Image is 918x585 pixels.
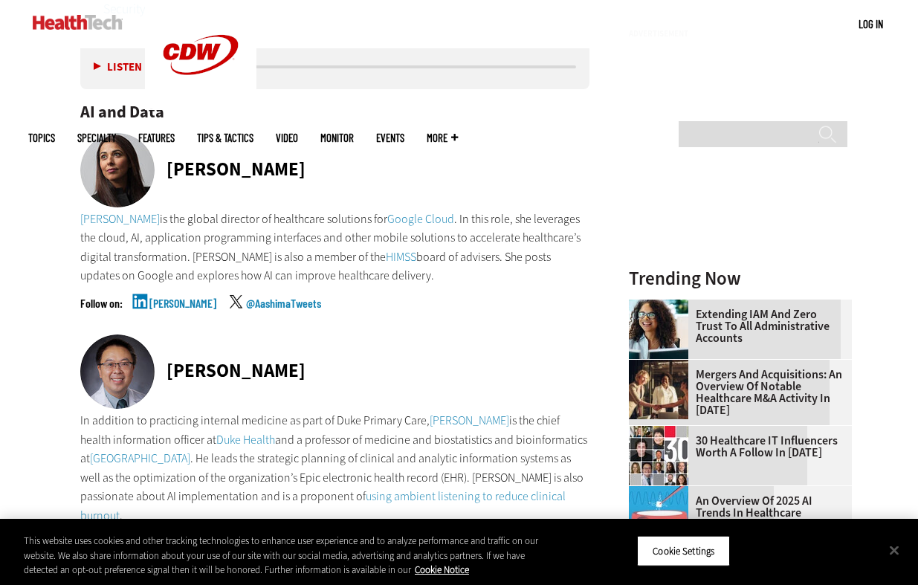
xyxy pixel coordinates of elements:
[167,160,306,178] div: [PERSON_NAME]
[276,132,298,143] a: Video
[629,300,688,359] img: Administrative assistant
[629,300,696,311] a: Administrative assistant
[246,297,321,334] a: @AashimaTweets
[216,432,275,447] a: Duke Health
[637,535,730,566] button: Cookie Settings
[33,15,123,30] img: Home
[629,44,852,230] iframe: advertisement
[197,132,253,143] a: Tips & Tactics
[145,98,256,114] a: CDW
[80,133,155,207] img: Aashima Gupta
[629,495,843,519] a: An Overview of 2025 AI Trends in Healthcare
[629,308,843,344] a: Extending IAM and Zero Trust to All Administrative Accounts
[629,426,696,438] a: collage of influencers
[149,297,216,334] a: [PERSON_NAME]
[629,426,688,485] img: collage of influencers
[629,360,696,372] a: business leaders shake hands in conference room
[80,211,160,227] a: [PERSON_NAME]
[320,132,354,143] a: MonITor
[415,563,469,576] a: More information about your privacy
[80,210,590,285] p: is the global director of healthcare solutions for . In this role, she leverages the cloud, AI, a...
[430,413,509,428] a: [PERSON_NAME]
[80,411,590,526] p: In addition to practicing internal medicine as part of Duke Primary Care, is the chief health inf...
[167,361,306,380] div: [PERSON_NAME]
[386,249,416,265] a: HIMSS
[859,17,883,30] a: Log in
[427,132,458,143] span: More
[859,16,883,32] div: User menu
[24,534,551,578] div: This website uses cookies and other tracking technologies to enhance user experience and to analy...
[629,435,843,459] a: 30 Healthcare IT Influencers Worth a Follow in [DATE]
[138,132,175,143] a: Features
[629,360,688,419] img: business leaders shake hands in conference room
[387,211,454,227] a: Google Cloud
[878,534,911,566] button: Close
[90,450,190,466] a: [GEOGRAPHIC_DATA]
[376,132,404,143] a: Events
[77,132,116,143] span: Specialty
[629,486,688,546] img: illustration of computer chip being put inside head with waves
[80,334,155,409] img: Dr. Eric Poon
[28,132,55,143] span: Topics
[629,486,696,498] a: illustration of computer chip being put inside head with waves
[629,369,843,416] a: Mergers and Acquisitions: An Overview of Notable Healthcare M&A Activity in [DATE]
[629,269,852,288] h3: Trending Now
